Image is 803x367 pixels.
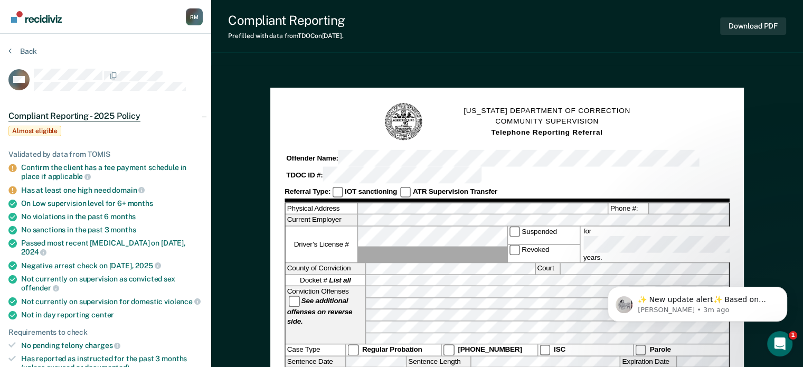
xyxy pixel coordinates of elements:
[554,345,565,353] strong: ISC
[507,245,579,262] label: Revoked
[287,297,353,325] strong: See additional offenses on reverse side.
[400,187,411,197] input: ATR Supervision Transfer
[286,215,357,226] label: Current Employer
[286,263,365,274] label: County of Conviction
[720,17,786,35] button: Download PDF
[228,32,345,40] div: Prefilled with data from TDOC on [DATE] .
[540,345,550,355] input: ISC
[8,126,61,136] span: Almost eligible
[11,11,62,23] img: Recidiviz
[164,297,201,306] span: violence
[286,203,357,214] label: Physical Address
[285,187,330,195] strong: Referral Type:
[507,227,579,244] label: Suspended
[228,13,345,28] div: Compliant Reporting
[789,331,797,340] span: 1
[300,276,351,285] span: Docket #
[21,212,203,221] div: No violations in the past 6
[21,297,203,306] div: Not currently on supervision for domestic
[8,328,203,337] div: Requirements to check
[21,284,59,292] span: offender
[286,227,357,262] label: Driver’s License #
[110,212,136,221] span: months
[509,227,520,237] input: Suspended
[509,245,520,256] input: Revoked
[110,225,136,234] span: months
[348,345,358,355] input: Regular Probation
[384,102,424,142] img: TN Seal
[46,31,182,239] span: ✨ New update alert✨ Based on your feedback, we've made a few updates we wanted to share. 1. We ha...
[8,111,140,121] span: Compliant Reporting - 2025 Policy
[91,310,114,319] span: center
[767,331,792,356] iframe: Intercom live chat
[491,128,602,136] strong: Telephone Reporting Referral
[286,171,323,179] strong: TDOC ID #:
[592,265,803,338] iframe: Intercom notifications message
[186,8,203,25] div: R M
[650,345,671,353] strong: Parole
[583,236,742,253] input: for years.
[46,41,182,50] p: Message from Kim, sent 3m ago
[464,106,630,138] h1: [US_STATE] DEPARTMENT OF CORRECTION COMMUNITY SUPERVISION
[286,154,338,162] strong: Offender Name:
[21,341,203,350] div: No pending felony
[286,345,345,355] div: Case Type
[582,227,743,262] label: for years.
[21,185,203,195] div: Has at least one high need domain
[21,310,203,319] div: Not in day reporting
[329,276,351,284] strong: List all
[535,263,559,274] label: Court
[128,199,153,208] span: months
[186,8,203,25] button: Profile dropdown button
[345,187,397,195] strong: IOT sanctioning
[458,345,522,353] strong: [PHONE_NUMBER]
[135,261,160,270] span: 2025
[289,296,299,307] input: See additional offenses on reverse side.
[85,341,121,350] span: charges
[362,345,422,353] strong: Regular Probation
[286,286,365,344] div: Conviction Offenses
[21,275,203,293] div: Not currently on supervision as convicted sex
[21,199,203,208] div: On Low supervision level for 6+
[21,261,203,270] div: Negative arrest check on [DATE],
[635,345,646,355] input: Parole
[8,46,37,56] button: Back
[21,239,203,257] div: Passed most recent [MEDICAL_DATA] on [DATE],
[332,187,343,197] input: IOT sanctioning
[609,203,649,214] label: Phone #:
[413,187,497,195] strong: ATR Supervision Transfer
[21,225,203,234] div: No sanctions in the past 3
[8,150,203,159] div: Validated by data from TOMIS
[21,248,46,256] span: 2024
[443,345,454,355] input: [PHONE_NUMBER]
[21,163,203,181] div: Confirm the client has a fee payment schedule in place if applicable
